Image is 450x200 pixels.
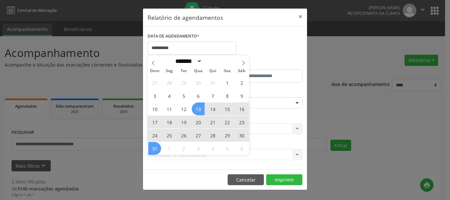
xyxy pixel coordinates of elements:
span: Julho 31, 2025 [206,76,219,89]
span: Agosto 6, 2025 [192,89,205,102]
span: Julho 28, 2025 [163,76,176,89]
span: Agosto 27, 2025 [192,129,205,142]
span: Dom [148,69,162,73]
span: Setembro 4, 2025 [206,142,219,155]
span: Agosto 30, 2025 [235,129,248,142]
span: Seg [162,69,177,73]
span: Agosto 11, 2025 [163,102,176,115]
label: DATA DE AGENDAMENTO [148,31,199,42]
span: Agosto 5, 2025 [177,89,190,102]
span: Agosto 14, 2025 [206,102,219,115]
span: Agosto 31, 2025 [148,142,161,155]
span: Qua [191,69,206,73]
span: Julho 30, 2025 [192,76,205,89]
span: Agosto 7, 2025 [206,89,219,102]
h5: Relatório de agendamentos [148,13,223,22]
span: Agosto 13, 2025 [192,102,205,115]
span: Setembro 1, 2025 [163,142,176,155]
span: Setembro 3, 2025 [192,142,205,155]
span: Agosto 4, 2025 [163,89,176,102]
span: Julho 27, 2025 [148,76,161,89]
span: Agosto 29, 2025 [221,129,234,142]
select: Month [173,58,202,65]
span: Agosto 8, 2025 [221,89,234,102]
span: Agosto 18, 2025 [163,116,176,129]
span: Agosto 15, 2025 [221,102,234,115]
span: Agosto 17, 2025 [148,116,161,129]
span: Agosto 19, 2025 [177,116,190,129]
span: Agosto 3, 2025 [148,89,161,102]
span: Qui [206,69,220,73]
span: Agosto 10, 2025 [148,102,161,115]
span: Agosto 12, 2025 [177,102,190,115]
span: Agosto 24, 2025 [148,129,161,142]
span: Agosto 23, 2025 [235,116,248,129]
span: Sáb [235,69,249,73]
span: Agosto 22, 2025 [221,116,234,129]
span: Agosto 9, 2025 [235,89,248,102]
span: Setembro 5, 2025 [221,142,234,155]
span: Agosto 16, 2025 [235,102,248,115]
span: Sex [220,69,235,73]
span: Agosto 20, 2025 [192,116,205,129]
span: Ter [177,69,191,73]
button: Cancelar [228,174,264,186]
span: Agosto 28, 2025 [206,129,219,142]
span: Setembro 6, 2025 [235,142,248,155]
label: ATÉ [227,59,302,70]
button: Imprimir [266,174,302,186]
span: Agosto 26, 2025 [177,129,190,142]
span: Setembro 2, 2025 [177,142,190,155]
span: Julho 29, 2025 [177,76,190,89]
span: Agosto 21, 2025 [206,116,219,129]
span: Agosto 1, 2025 [221,76,234,89]
span: Agosto 2, 2025 [235,76,248,89]
input: Year [202,58,224,65]
button: Close [294,9,307,25]
span: Agosto 25, 2025 [163,129,176,142]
